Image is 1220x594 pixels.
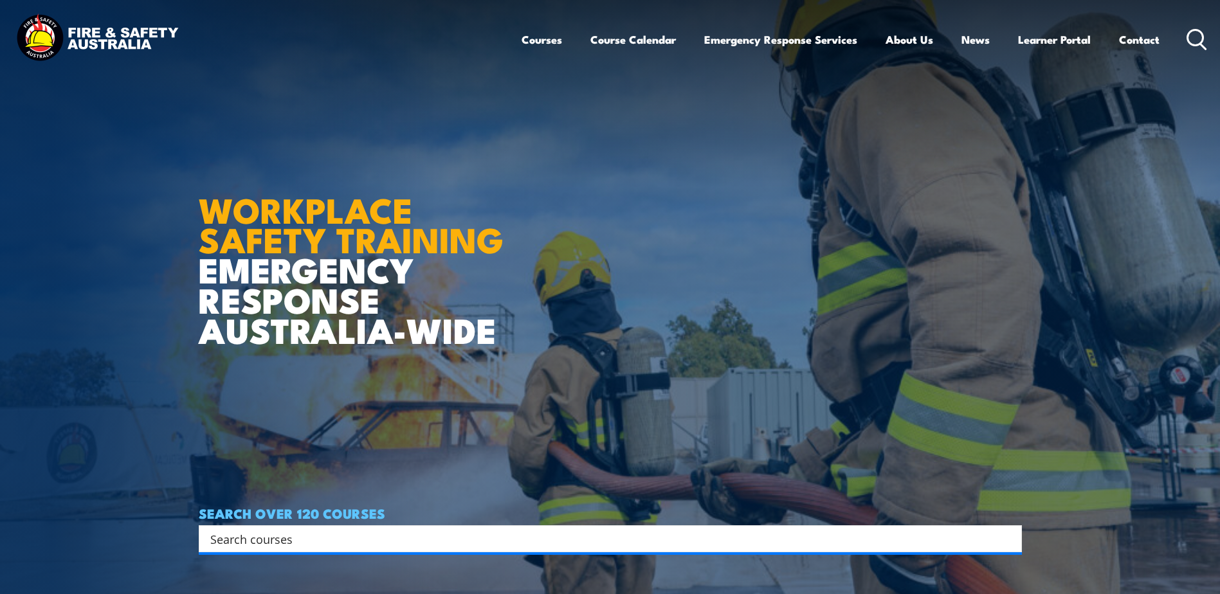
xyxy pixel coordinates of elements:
button: Search magnifier button [999,530,1017,548]
input: Search input [210,529,994,548]
a: Courses [522,22,562,57]
h4: SEARCH OVER 120 COURSES [199,506,1022,520]
a: Contact [1119,22,1160,57]
h1: EMERGENCY RESPONSE AUSTRALIA-WIDE [199,162,513,345]
a: Course Calendar [590,22,676,57]
a: News [961,22,990,57]
a: About Us [886,22,933,57]
form: Search form [213,530,996,548]
strong: WORKPLACE SAFETY TRAINING [199,182,504,265]
a: Emergency Response Services [704,22,857,57]
a: Learner Portal [1018,22,1091,57]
